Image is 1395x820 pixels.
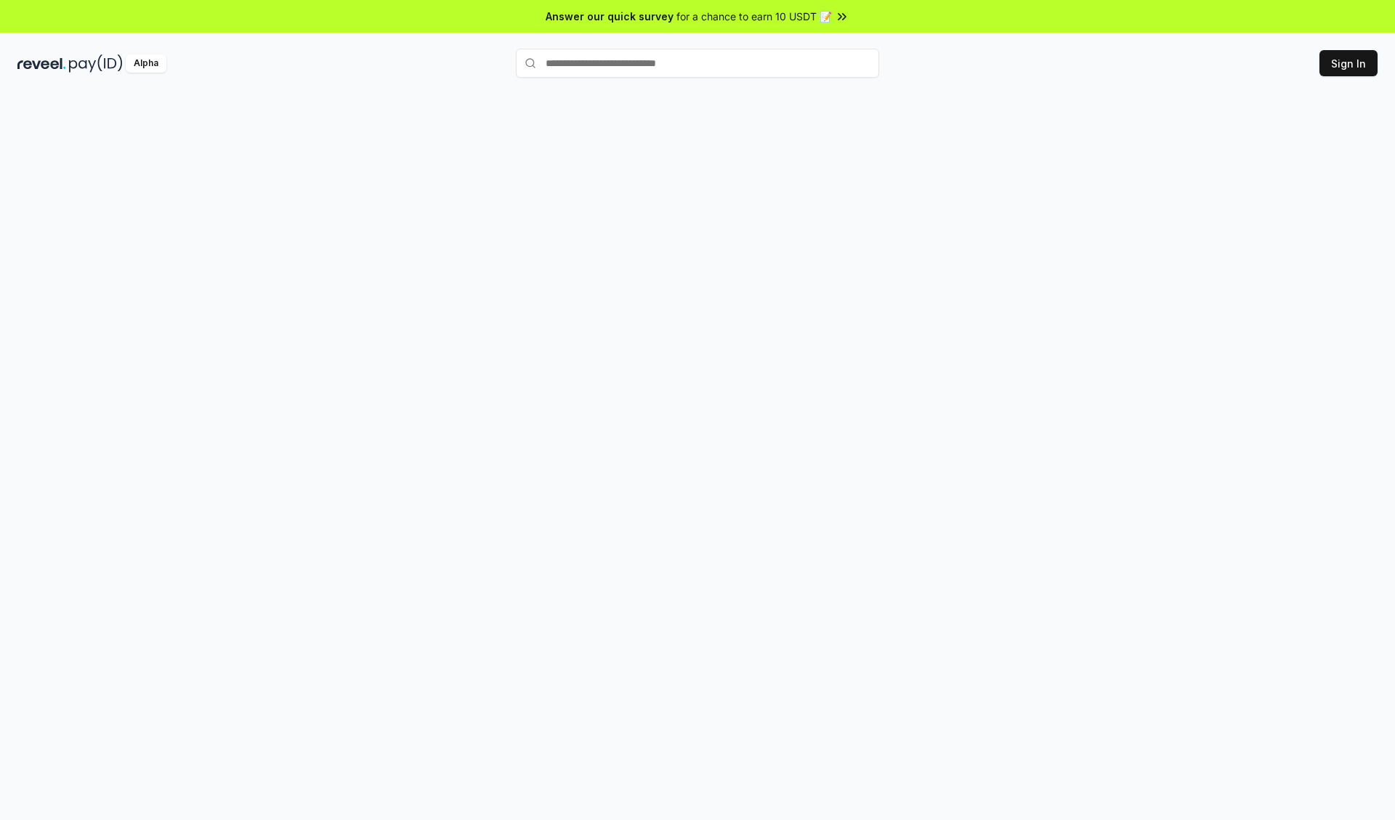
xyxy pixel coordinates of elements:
img: pay_id [69,54,123,73]
button: Sign In [1319,50,1378,76]
div: Alpha [126,54,166,73]
span: Answer our quick survey [546,9,674,24]
img: reveel_dark [17,54,66,73]
span: for a chance to earn 10 USDT 📝 [676,9,832,24]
